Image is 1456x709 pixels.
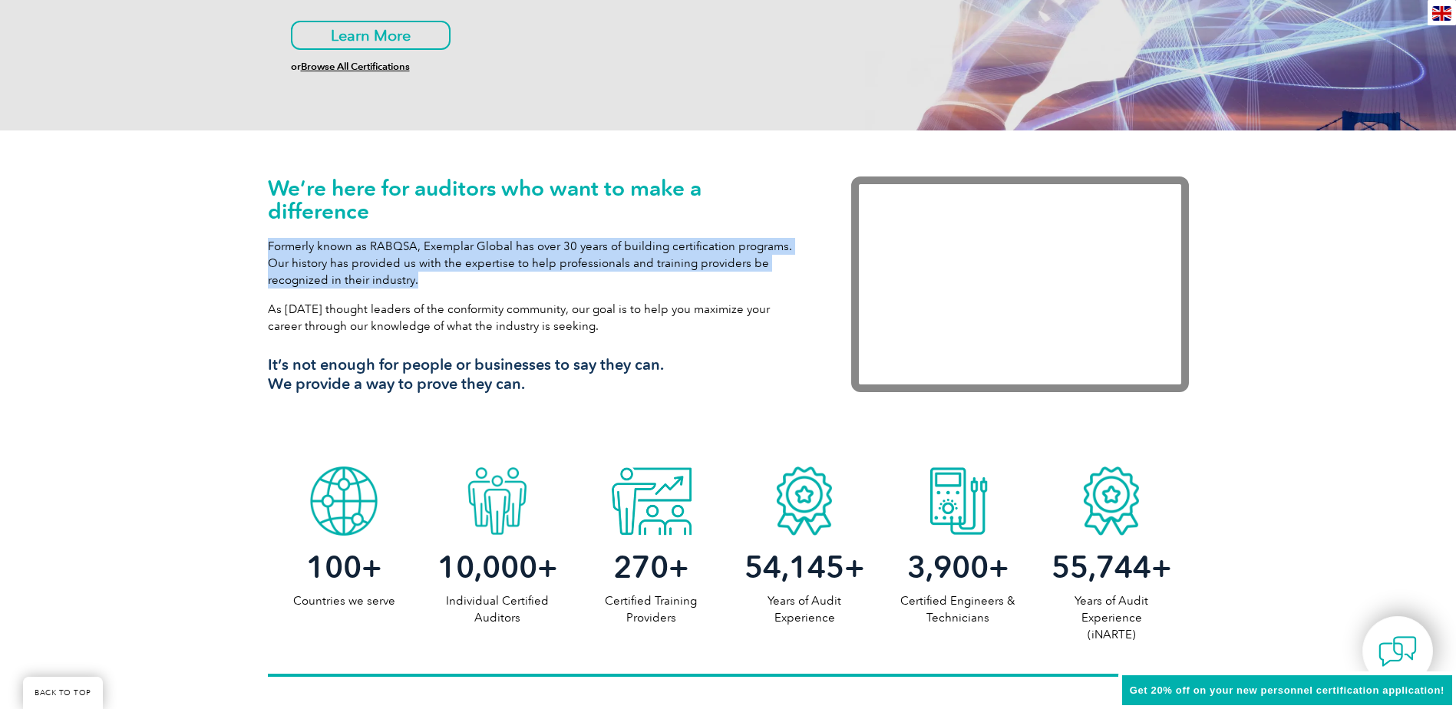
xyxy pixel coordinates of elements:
h2: + [268,555,421,579]
a: Browse All Certifications [301,61,410,72]
p: As [DATE] thought leaders of the conformity community, our goal is to help you maximize your care... [268,301,805,335]
span: 100 [306,549,362,585]
p: Certified Engineers & Technicians [881,592,1035,626]
h3: It’s not enough for people or businesses to say they can. We provide a way to prove they can. [268,355,805,394]
span: 55,744 [1052,549,1151,585]
p: Certified Training Providers [574,592,728,626]
a: BACK TO TOP [23,677,103,709]
span: 3,900 [907,549,989,585]
p: Years of Audit Experience [728,592,881,626]
p: Countries we serve [268,592,421,609]
span: Get 20% off on your new personnel certification application! [1130,684,1444,696]
h2: + [1035,555,1188,579]
h2: + [728,555,881,579]
h6: or [291,61,867,72]
span: 54,145 [745,549,844,585]
p: Years of Audit Experience (iNARTE) [1035,592,1188,643]
h2: + [421,555,574,579]
p: Individual Certified Auditors [421,592,574,626]
a: Learn More [291,21,451,50]
img: contact-chat.png [1378,632,1417,671]
h2: + [574,555,728,579]
span: 10,000 [437,549,537,585]
iframe: Exemplar Global: Working together to make a difference [851,176,1189,392]
span: 270 [613,549,669,585]
p: Formerly known as RABQSA, Exemplar Global has over 30 years of building certification programs. O... [268,238,805,289]
h1: We’re here for auditors who want to make a difference [268,176,805,223]
h2: + [881,555,1035,579]
img: en [1432,6,1451,21]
